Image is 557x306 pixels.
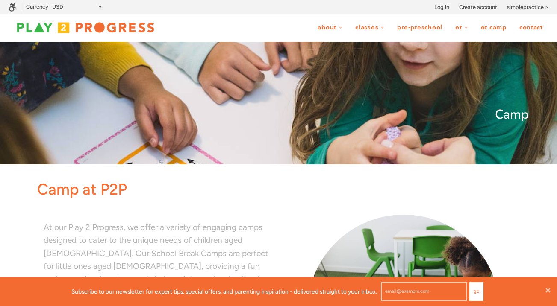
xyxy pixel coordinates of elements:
[392,20,448,36] a: Pre-Preschool
[9,19,162,36] img: Play2Progress logo
[450,20,474,36] a: OT
[469,282,483,301] button: Go
[26,3,48,10] label: Currency
[29,105,529,125] p: Camp
[475,20,512,36] a: OT Camp
[514,20,548,36] a: Contact
[71,287,377,296] p: Subscribe to our newsletter for expert tips, special offers, and parenting inspiration - delivere...
[434,3,449,12] a: Log in
[312,20,348,36] a: About
[381,282,467,301] input: email@example.com
[459,3,497,12] a: Create account
[507,3,548,12] a: simplepractice >
[37,177,529,202] p: Camp at P2P
[350,20,390,36] a: Classes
